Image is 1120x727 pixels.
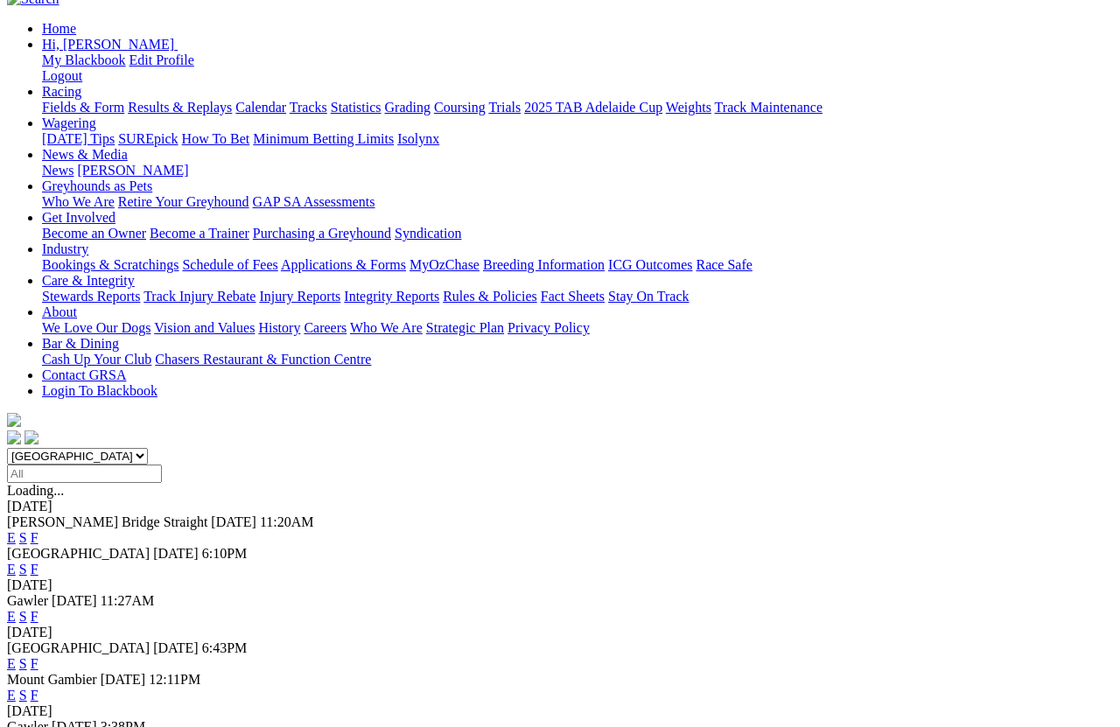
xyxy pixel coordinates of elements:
[42,367,126,382] a: Contact GRSA
[101,593,155,608] span: 11:27AM
[260,514,314,529] span: 11:20AM
[7,483,64,498] span: Loading...
[409,257,479,272] a: MyOzChase
[42,68,82,83] a: Logout
[344,289,439,304] a: Integrity Reports
[31,656,38,671] a: F
[129,52,194,67] a: Edit Profile
[31,688,38,703] a: F
[149,672,200,687] span: 12:11PM
[202,640,248,655] span: 6:43PM
[42,194,115,209] a: Who We Are
[42,304,77,319] a: About
[42,115,96,130] a: Wagering
[7,413,21,427] img: logo-grsa-white.png
[7,593,48,608] span: Gawler
[42,352,1113,367] div: Bar & Dining
[395,226,461,241] a: Syndication
[42,84,81,99] a: Racing
[19,562,27,577] a: S
[488,100,521,115] a: Trials
[143,289,255,304] a: Track Injury Rebate
[42,194,1113,210] div: Greyhounds as Pets
[608,257,692,272] a: ICG Outcomes
[524,100,662,115] a: 2025 TAB Adelaide Cup
[42,257,178,272] a: Bookings & Scratchings
[290,100,327,115] a: Tracks
[7,530,16,545] a: E
[182,257,277,272] a: Schedule of Fees
[7,640,150,655] span: [GEOGRAPHIC_DATA]
[42,178,152,193] a: Greyhounds as Pets
[19,688,27,703] a: S
[182,131,250,146] a: How To Bet
[31,530,38,545] a: F
[7,625,1113,640] div: [DATE]
[7,703,1113,719] div: [DATE]
[42,289,1113,304] div: Care & Integrity
[128,100,232,115] a: Results & Replays
[507,320,590,335] a: Privacy Policy
[77,163,188,178] a: [PERSON_NAME]
[42,131,115,146] a: [DATE] Tips
[434,100,486,115] a: Coursing
[118,131,178,146] a: SUREpick
[42,320,150,335] a: We Love Our Dogs
[19,656,27,671] a: S
[7,656,16,671] a: E
[42,320,1113,336] div: About
[42,37,178,52] a: Hi, [PERSON_NAME]
[259,289,340,304] a: Injury Reports
[235,100,286,115] a: Calendar
[483,257,605,272] a: Breeding Information
[42,147,128,162] a: News & Media
[608,289,689,304] a: Stay On Track
[19,530,27,545] a: S
[101,672,146,687] span: [DATE]
[31,609,38,624] a: F
[42,241,88,256] a: Industry
[443,289,537,304] a: Rules & Policies
[42,210,115,225] a: Get Involved
[7,688,16,703] a: E
[52,593,97,608] span: [DATE]
[281,257,406,272] a: Applications & Forms
[155,352,371,367] a: Chasers Restaurant & Function Centre
[153,640,199,655] span: [DATE]
[7,499,1113,514] div: [DATE]
[42,100,1113,115] div: Racing
[715,100,822,115] a: Track Maintenance
[211,514,256,529] span: [DATE]
[253,194,375,209] a: GAP SA Assessments
[153,546,199,561] span: [DATE]
[7,562,16,577] a: E
[258,320,300,335] a: History
[42,257,1113,273] div: Industry
[42,352,151,367] a: Cash Up Your Club
[42,273,135,288] a: Care & Integrity
[31,562,38,577] a: F
[541,289,605,304] a: Fact Sheets
[42,336,119,351] a: Bar & Dining
[42,52,1113,84] div: Hi, [PERSON_NAME]
[42,100,124,115] a: Fields & Form
[42,289,140,304] a: Stewards Reports
[7,609,16,624] a: E
[24,430,38,444] img: twitter.svg
[42,21,76,36] a: Home
[426,320,504,335] a: Strategic Plan
[154,320,255,335] a: Vision and Values
[42,226,1113,241] div: Get Involved
[42,52,126,67] a: My Blackbook
[42,383,157,398] a: Login To Blackbook
[7,577,1113,593] div: [DATE]
[385,100,430,115] a: Grading
[7,672,97,687] span: Mount Gambier
[202,546,248,561] span: 6:10PM
[253,226,391,241] a: Purchasing a Greyhound
[331,100,381,115] a: Statistics
[150,226,249,241] a: Become a Trainer
[304,320,346,335] a: Careers
[42,163,73,178] a: News
[7,514,207,529] span: [PERSON_NAME] Bridge Straight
